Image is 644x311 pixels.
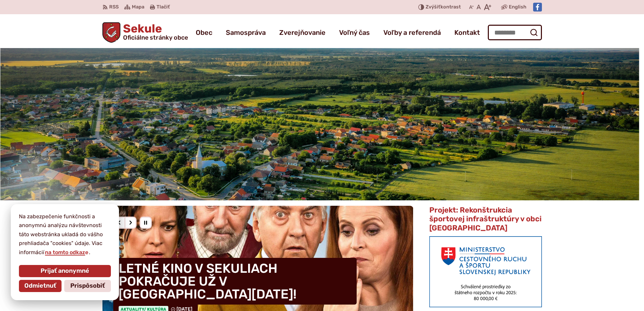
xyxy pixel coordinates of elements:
span: Prijať anonymné [41,267,89,275]
a: na tomto odkaze [44,249,89,256]
a: Voľný čas [339,23,370,42]
button: Prispôsobiť [64,280,111,292]
span: Tlačiť [157,4,170,10]
span: English [509,3,526,11]
p: Na zabezpečenie funkčnosti a anonymnú analýzu návštevnosti táto webstránka ukladá do vášho prehli... [19,212,111,257]
a: Zverejňovanie [279,23,326,42]
h1: Sekule [120,23,188,41]
img: min-cras.png [429,236,542,307]
span: RSS [109,3,119,11]
a: English [507,3,528,11]
a: Kontakt [454,23,480,42]
div: Predošlý slajd [113,217,125,229]
span: kontrast [426,4,461,10]
img: Prejsť na Facebook stránku [533,3,542,12]
a: Samospráva [226,23,266,42]
span: Prispôsobiť [70,282,105,290]
span: Mapa [132,3,144,11]
span: Projekt: Rekonštrukcia športovej infraštruktúry v obci [GEOGRAPHIC_DATA] [429,205,542,232]
button: Odmietnuť [19,280,62,292]
a: Voľby a referendá [383,23,441,42]
div: Nasledujúci slajd [124,217,137,229]
img: Prejsť na domovskú stránku [102,22,121,43]
span: Zvýšiť [426,4,440,10]
span: Oficiálne stránky obce [123,35,188,41]
span: Odmietnuť [24,282,56,290]
a: Obec [196,23,212,42]
div: Pozastaviť pohyb slajdera [140,217,152,229]
button: Prijať anonymné [19,265,111,277]
a: Logo Sekule, prejsť na domovskú stránku. [102,22,188,43]
h4: LETNÉ KINO V SEKULIACH POKRAČUJE UŽ V [GEOGRAPHIC_DATA][DATE]! [113,258,357,305]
